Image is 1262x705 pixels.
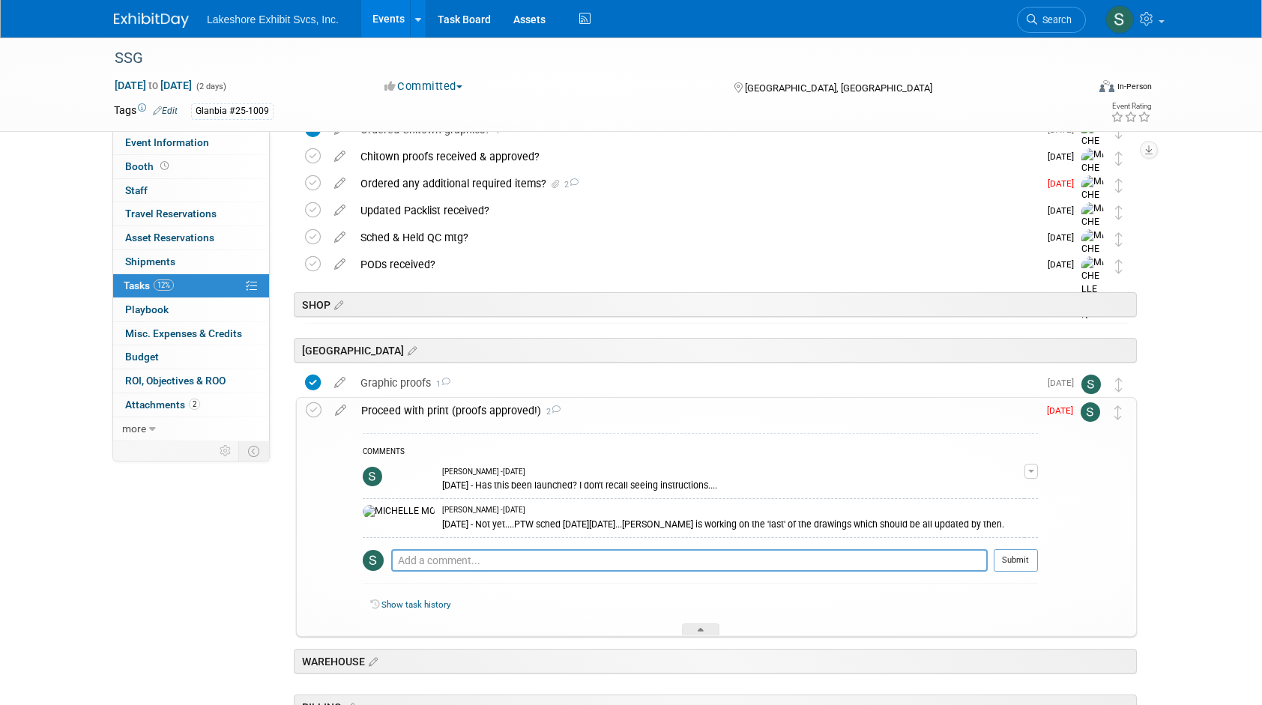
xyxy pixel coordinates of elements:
[1037,14,1072,25] span: Search
[1099,80,1114,92] img: Format-Inperson.png
[125,351,159,363] span: Budget
[195,82,226,91] span: (2 days)
[113,131,269,154] a: Event Information
[1081,402,1100,422] img: Stephen Hurn
[191,103,274,119] div: Glanbia #25-1009
[213,441,239,461] td: Personalize Event Tab Strip
[113,226,269,249] a: Asset Reservations
[113,155,269,178] a: Booth
[997,78,1152,100] div: Event Format
[363,467,382,486] img: Stephen Hurn
[1081,256,1104,322] img: MICHELLE MOYA
[1115,232,1123,246] i: Move task
[1115,378,1123,392] i: Move task
[381,599,450,610] a: Show task history
[442,467,525,477] span: [PERSON_NAME] - [DATE]
[327,258,353,271] a: edit
[294,292,1137,317] div: SHOP
[113,298,269,321] a: Playbook
[114,13,189,28] img: ExhibitDay
[113,393,269,417] a: Attachments2
[109,45,1063,72] div: SSG
[541,407,561,417] span: 2
[1081,175,1104,241] img: MICHELLE MOYA
[365,653,378,668] a: Edit sections
[327,150,353,163] a: edit
[125,184,148,196] span: Staff
[363,505,435,518] img: MICHELLE MOYA
[125,136,209,148] span: Event Information
[1115,151,1123,166] i: Move task
[1115,259,1123,273] i: Move task
[353,252,1039,277] div: PODs received?
[330,297,343,312] a: Edit sections
[442,505,525,515] span: [PERSON_NAME] - [DATE]
[113,322,269,345] a: Misc. Expenses & Credits
[327,177,353,190] a: edit
[353,198,1039,223] div: Updated Packlist received?
[363,550,384,571] img: Stephen Hurn
[745,82,932,94] span: [GEOGRAPHIC_DATA], [GEOGRAPHIC_DATA]
[113,202,269,226] a: Travel Reservations
[327,204,353,217] a: edit
[1048,205,1081,216] span: [DATE]
[113,417,269,441] a: more
[1081,202,1104,268] img: MICHELLE MOYA
[1115,178,1123,193] i: Move task
[154,279,174,291] span: 12%
[125,208,217,220] span: Travel Reservations
[1105,5,1134,34] img: Stephen Hurn
[1048,178,1081,189] span: [DATE]
[1047,405,1081,416] span: [DATE]
[1048,151,1081,162] span: [DATE]
[1081,375,1101,394] img: Stephen Hurn
[294,649,1137,674] div: WAREHOUSE
[994,549,1038,572] button: Submit
[189,399,200,410] span: 2
[442,516,1024,530] div: [DATE] - Not yet....PTW sched [DATE][DATE]...[PERSON_NAME] is working on the 'last' of the drawin...
[113,250,269,273] a: Shipments
[114,103,178,120] td: Tags
[1048,232,1081,243] span: [DATE]
[1081,148,1104,214] img: MICHELLE MOYA
[1115,205,1123,220] i: Move task
[379,79,468,94] button: Committed
[354,398,1038,423] div: Proceed with print (proofs approved!)
[153,106,178,116] a: Edit
[113,369,269,393] a: ROI, Objectives & ROO
[113,179,269,202] a: Staff
[1117,81,1152,92] div: In-Person
[113,274,269,297] a: Tasks12%
[122,423,146,435] span: more
[327,376,353,390] a: edit
[125,255,175,267] span: Shipments
[207,13,339,25] span: Lakeshore Exhibit Svcs, Inc.
[1114,405,1122,420] i: Move task
[294,338,1137,363] div: [GEOGRAPHIC_DATA]
[125,375,226,387] span: ROI, Objectives & ROO
[327,404,354,417] a: edit
[353,171,1039,196] div: Ordered any additional required items?
[114,79,193,92] span: [DATE] [DATE]
[125,327,242,339] span: Misc. Expenses & Credits
[363,445,1038,461] div: COMMENTS
[125,232,214,243] span: Asset Reservations
[431,379,450,389] span: 1
[404,342,417,357] a: Edit sections
[1017,7,1086,33] a: Search
[562,180,579,190] span: 2
[1048,259,1081,270] span: [DATE]
[124,279,174,291] span: Tasks
[125,399,200,411] span: Attachments
[146,79,160,91] span: to
[125,160,172,172] span: Booth
[125,303,169,315] span: Playbook
[327,231,353,244] a: edit
[1081,229,1104,295] img: MICHELLE MOYA
[353,225,1039,250] div: Sched & Held QC mtg?
[113,345,269,369] a: Budget
[157,160,172,172] span: Booth not reserved yet
[353,370,1039,396] div: Graphic proofs
[1048,378,1081,388] span: [DATE]
[353,144,1039,169] div: Chitown proofs received & approved?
